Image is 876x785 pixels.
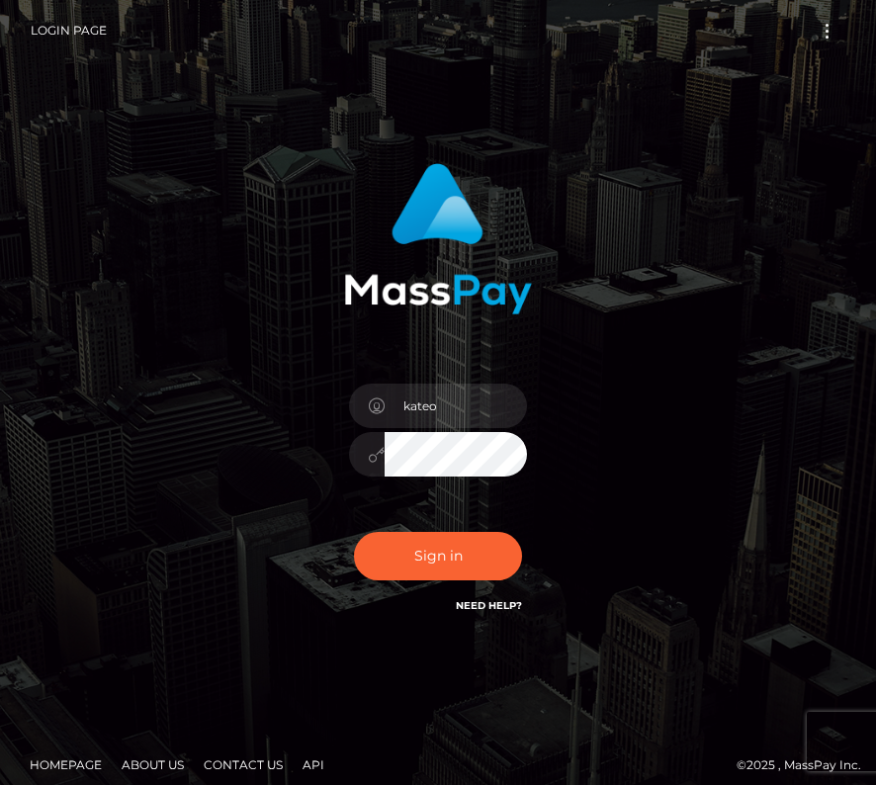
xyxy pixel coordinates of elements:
[295,749,332,780] a: API
[809,18,845,44] button: Toggle navigation
[385,384,527,428] input: Username...
[456,599,522,612] a: Need Help?
[196,749,291,780] a: Contact Us
[114,749,192,780] a: About Us
[22,749,110,780] a: Homepage
[15,754,861,776] div: © 2025 , MassPay Inc.
[344,163,532,314] img: MassPay Login
[354,532,522,580] button: Sign in
[31,10,107,51] a: Login Page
